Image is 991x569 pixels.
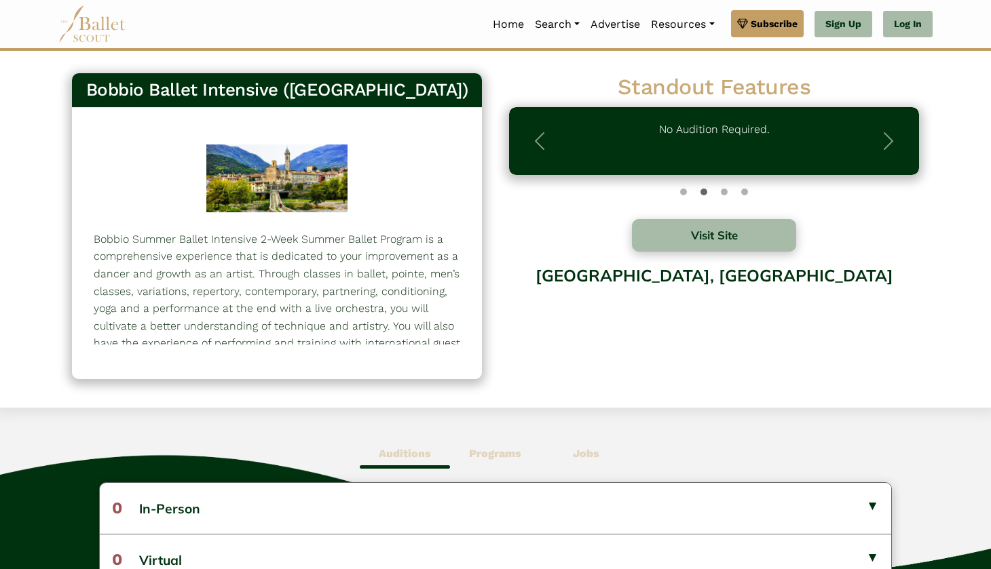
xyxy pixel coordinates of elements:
[94,231,460,473] p: Bobbio Summer Ballet Intensive 2-Week Summer Ballet Program is a comprehensive experience that is...
[815,11,872,38] a: Sign Up
[573,447,599,460] b: Jobs
[529,10,585,39] a: Search
[646,10,719,39] a: Resources
[751,16,798,31] span: Subscribe
[883,11,933,38] a: Log In
[487,10,529,39] a: Home
[585,10,646,39] a: Advertise
[112,550,122,569] span: 0
[731,10,804,37] a: Subscribe
[509,73,919,102] h2: Standout Features
[700,182,707,202] button: Slide 1
[379,447,431,460] b: Auditions
[632,219,796,252] button: Visit Site
[112,498,122,517] span: 0
[721,182,728,202] button: Slide 2
[737,16,748,31] img: gem.svg
[659,121,770,161] p: No Audition Required.
[509,256,919,365] div: [GEOGRAPHIC_DATA], [GEOGRAPHIC_DATA]
[680,182,687,202] button: Slide 0
[469,447,521,460] b: Programs
[741,182,748,202] button: Slide 3
[83,79,471,102] h3: Bobbio Ballet Intensive ([GEOGRAPHIC_DATA])
[100,483,891,533] button: 0In-Person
